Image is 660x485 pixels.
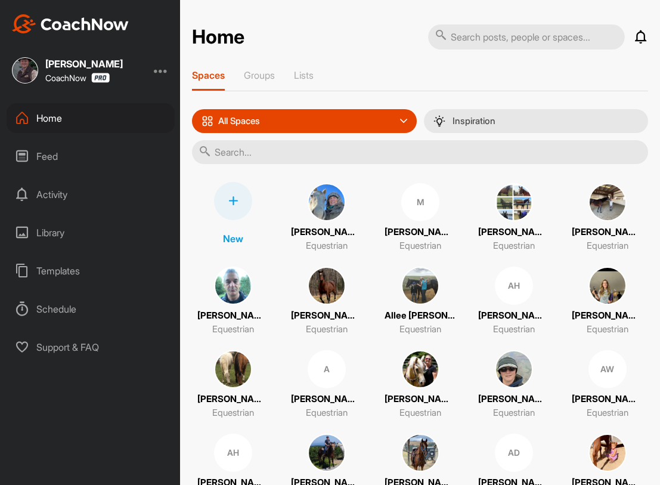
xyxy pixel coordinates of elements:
img: square_54eb60dd2e66ea7586b940376f61d49f.jpg [495,183,533,221]
p: Equestrian [212,406,254,420]
p: [PERSON_NAME] [385,225,456,239]
a: [PERSON_NAME]Equestrian [192,265,274,337]
p: [PERSON_NAME] [572,309,643,323]
div: A [308,350,346,388]
p: [PERSON_NAME] [478,393,550,406]
p: New [223,231,243,246]
img: square_49d37911e4e8634af692ca3399127fa0.jpg [401,350,439,388]
p: Allee [PERSON_NAME] [385,309,456,323]
a: [PERSON_NAME]Equestrian [566,182,648,254]
div: AH [495,267,533,305]
p: Equestrian [587,323,628,336]
p: Equestrian [399,323,441,336]
img: menuIcon [433,115,445,127]
div: Schedule [7,294,175,324]
a: [PERSON_NAME]Equestrian [379,349,461,421]
div: Activity [7,180,175,209]
p: Groups [244,69,275,81]
a: [PERSON_NAME]Equestrian [473,349,554,421]
div: AW [588,350,627,388]
p: [PERSON_NAME] & [PERSON_NAME] [291,393,362,406]
p: [PERSON_NAME] [291,225,362,239]
img: square_9d59e26dac4dffaad8a3f81ae5268752.jpg [214,267,252,305]
a: M[PERSON_NAME]Equestrian [379,182,461,254]
a: [PERSON_NAME]Equestrian [566,265,648,337]
input: Search posts, people or spaces... [428,24,625,50]
a: AW[PERSON_NAME]Equestrian [566,349,648,421]
p: [PERSON_NAME] [478,309,550,323]
img: square_aba20968f851be6bc3da60d7cc9369e9.jpg [308,183,346,221]
a: [PERSON_NAME]Equestrian [286,182,367,254]
div: Feed [7,141,175,171]
p: Equestrian [493,406,535,420]
div: Support & FAQ [7,332,175,362]
img: square_16fdf1e86c07f7911593a55b205711d4.jpg [588,267,627,305]
p: Spaces [192,69,225,81]
p: Equestrian [493,239,535,253]
p: Equestrian [306,323,348,336]
div: M [401,183,439,221]
img: square_0ea9e3ae027e61c50f2aee609a41776e.jpg [588,183,627,221]
div: [PERSON_NAME] [45,59,123,69]
p: All Spaces [218,116,260,126]
a: A[PERSON_NAME] & [PERSON_NAME]Equestrian [286,349,367,421]
img: square_59e429474bcb2eec9082bcf249a4a2d9.jpg [401,434,439,472]
a: [PERSON_NAME]Equestrian [286,265,367,337]
div: AD [495,434,533,472]
img: square_c1d66ed90a95ee2b3b566669b0459d1a.jpg [308,267,346,305]
p: Lists [294,69,314,81]
img: CoachNow Pro [91,73,110,83]
p: Equestrian [587,406,628,420]
img: CoachNow [12,14,129,33]
div: AH [214,434,252,472]
p: [PERSON_NAME] [572,393,643,406]
p: Equestrian [587,239,628,253]
a: AH[PERSON_NAME]Equestrian [473,265,554,337]
img: square_c2da534ff661f0fe7b47c9468dc2fc2b.jpg [495,350,533,388]
p: Equestrian [399,406,441,420]
p: [PERSON_NAME] [291,309,362,323]
p: [PERSON_NAME] [478,225,550,239]
img: square_b31415610a89af219781301478eabbc0.jpg [401,267,439,305]
p: Inspiration [453,116,495,126]
div: Templates [7,256,175,286]
a: Allee [PERSON_NAME]Equestrian [379,265,461,337]
p: [PERSON_NAME] [572,225,643,239]
img: icon [202,115,213,127]
img: square_63d6f3eae22a1ffc10c21880d00b3fbd.jpg [308,434,346,472]
p: Equestrian [306,239,348,253]
p: Equestrian [306,406,348,420]
a: [PERSON_NAME]Equestrian [192,349,274,421]
div: Library [7,218,175,248]
img: square_12e794e3c0b46f8104052ebc1f0602bf.jpg [588,434,627,472]
h2: Home [192,26,244,49]
img: square_825b07fb0531ddae9e92f6908eeb32ca.jpg [214,350,252,388]
p: [PERSON_NAME] [197,393,269,406]
p: Equestrian [399,239,441,253]
div: Home [7,103,175,133]
img: square_f8f397c70efcd0ae6f92c40788c6018a.jpg [12,57,38,84]
p: Equestrian [212,323,254,336]
p: Equestrian [493,323,535,336]
p: [PERSON_NAME] [385,393,456,406]
div: CoachNow [45,73,110,83]
a: [PERSON_NAME]Equestrian [473,182,554,254]
input: Search... [192,140,648,164]
p: [PERSON_NAME] [197,309,269,323]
